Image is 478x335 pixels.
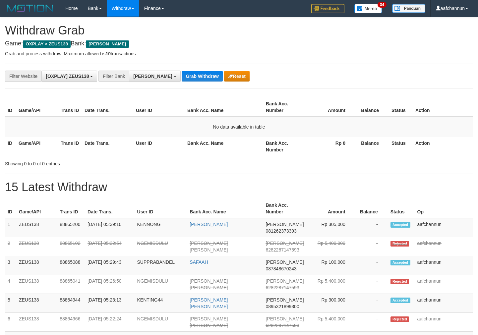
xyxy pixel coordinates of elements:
td: ZEUS138 [16,313,57,332]
span: [PERSON_NAME] [266,241,304,246]
td: 88864944 [57,294,85,313]
h1: Withdraw Grab [5,24,473,37]
a: [PERSON_NAME] [PERSON_NAME] [190,241,228,252]
td: [DATE] 05:29:43 [85,256,134,275]
th: ID [5,137,16,156]
th: Action [413,137,473,156]
th: Date Trans. [82,98,133,117]
td: Rp 5,400,000 [307,237,355,256]
span: [PERSON_NAME] [266,278,304,284]
th: Balance [355,137,389,156]
span: 34 [378,2,387,8]
td: aafchannun [415,294,473,313]
img: Feedback.jpg [311,4,344,13]
td: No data available in table [5,117,473,137]
h4: Game: Bank: [5,40,473,47]
td: 88865088 [57,256,85,275]
th: Bank Acc. Number [263,137,305,156]
a: [PERSON_NAME] [PERSON_NAME] [190,316,228,328]
th: Balance [355,98,389,117]
span: Copy 6282287147593 to clipboard [266,323,299,328]
th: Amount [307,199,355,218]
td: aafchannun [415,313,473,332]
span: Rejected [390,279,409,284]
td: SUPPRABANDEL [135,256,187,275]
td: [DATE] 05:32:54 [85,237,134,256]
span: [PERSON_NAME] [86,40,129,48]
td: 1 [5,218,16,237]
td: 5 [5,294,16,313]
th: Rp 0 [305,137,355,156]
span: Accepted [390,260,410,265]
p: Grab and process withdraw. Maximum allowed is transactions. [5,50,473,57]
th: Op [415,199,473,218]
span: Copy 6282287147593 to clipboard [266,247,299,252]
button: [PERSON_NAME] [129,71,180,82]
span: [PERSON_NAME] [266,222,304,227]
td: ZEUS138 [16,294,57,313]
img: MOTION_logo.png [5,3,55,13]
span: Rejected [390,316,409,322]
td: KENTING44 [135,294,187,313]
th: Date Trans. [82,137,133,156]
span: Copy 087848670243 to clipboard [266,266,296,271]
td: [DATE] 05:26:50 [85,275,134,294]
span: [PERSON_NAME] [266,316,304,321]
td: 2 [5,237,16,256]
a: [PERSON_NAME] [PERSON_NAME] [190,297,228,309]
th: ID [5,98,16,117]
td: [DATE] 05:23:13 [85,294,134,313]
td: 88865041 [57,275,85,294]
td: NGEMISDULU [135,237,187,256]
th: Status [388,199,415,218]
td: Rp 5,400,000 [307,313,355,332]
th: Date Trans. [85,199,134,218]
td: Rp 5,400,000 [307,275,355,294]
td: aafchannun [415,256,473,275]
div: Showing 0 to 0 of 0 entries [5,158,194,167]
td: 88864966 [57,313,85,332]
img: Button%20Memo.svg [354,4,382,13]
strong: 10 [105,51,111,56]
th: User ID [133,98,185,117]
th: ID [5,199,16,218]
th: Amount [305,98,355,117]
span: Accepted [390,298,410,303]
button: [OXPLAY] ZEUS138 [41,71,97,82]
a: [PERSON_NAME] [PERSON_NAME] [190,278,228,290]
td: 88865102 [57,237,85,256]
td: - [355,218,388,237]
td: - [355,237,388,256]
td: NGEMISDULU [135,313,187,332]
span: OXPLAY > ZEUS138 [23,40,71,48]
span: Accepted [390,222,410,228]
h1: 15 Latest Withdraw [5,181,473,194]
th: Bank Acc. Name [185,98,263,117]
td: - [355,313,388,332]
span: Copy 6282287147593 to clipboard [266,285,299,290]
td: [DATE] 05:22:24 [85,313,134,332]
th: Bank Acc. Number [263,199,306,218]
td: KENNONG [135,218,187,237]
td: Rp 300,000 [307,294,355,313]
th: Bank Acc. Name [187,199,263,218]
span: [PERSON_NAME] [266,297,304,303]
th: Status [389,137,413,156]
th: Balance [355,199,388,218]
th: User ID [133,137,185,156]
td: Rp 305,000 [307,218,355,237]
td: aafchannun [415,218,473,237]
td: 4 [5,275,16,294]
th: User ID [135,199,187,218]
td: Rp 100,000 [307,256,355,275]
a: [PERSON_NAME] [190,222,228,227]
td: - [355,294,388,313]
button: Reset [224,71,250,82]
td: ZEUS138 [16,256,57,275]
td: ZEUS138 [16,237,57,256]
span: Copy 081262373393 to clipboard [266,228,296,234]
td: ZEUS138 [16,275,57,294]
th: Status [389,98,413,117]
th: Trans ID [58,98,82,117]
th: Bank Acc. Number [263,98,305,117]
